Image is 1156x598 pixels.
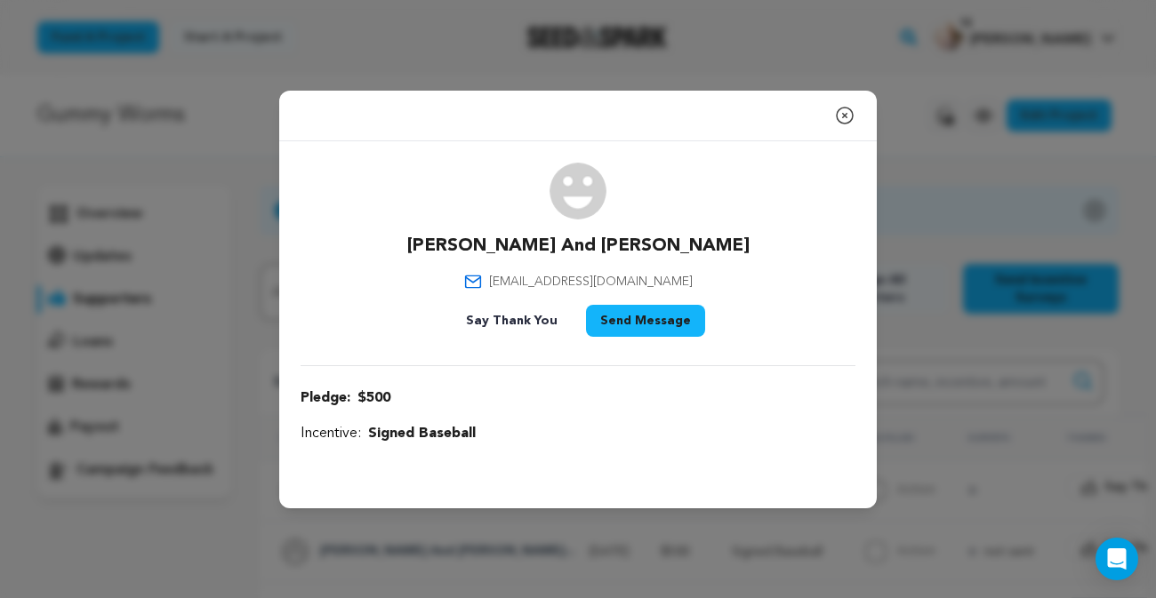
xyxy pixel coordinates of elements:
button: Say Thank You [452,305,572,337]
span: [EMAIL_ADDRESS][DOMAIN_NAME] [489,273,693,291]
div: Open Intercom Messenger [1096,538,1138,580]
span: Incentive: [301,423,361,444]
button: Send Message [586,305,705,337]
span: $500 [357,387,390,409]
p: [PERSON_NAME] And [PERSON_NAME] [407,234,750,259]
span: Pledge: [301,387,350,409]
img: user.png [550,163,606,219]
span: Signed Baseball [368,423,476,444]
